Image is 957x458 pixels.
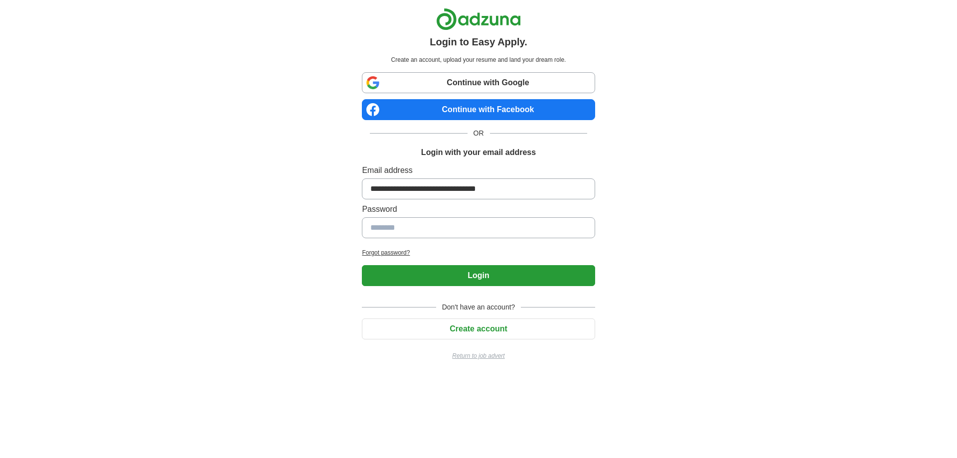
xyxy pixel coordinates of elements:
a: Forgot password? [362,248,595,257]
button: Create account [362,318,595,339]
span: OR [468,128,490,139]
a: Return to job advert [362,351,595,360]
p: Create an account, upload your resume and land your dream role. [364,55,593,64]
a: Create account [362,324,595,333]
h1: Login to Easy Apply. [430,34,527,49]
button: Login [362,265,595,286]
label: Email address [362,164,595,176]
h1: Login with your email address [421,147,536,158]
label: Password [362,203,595,215]
span: Don't have an account? [436,302,521,312]
a: Continue with Google [362,72,595,93]
a: Continue with Facebook [362,99,595,120]
img: Adzuna logo [436,8,521,30]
